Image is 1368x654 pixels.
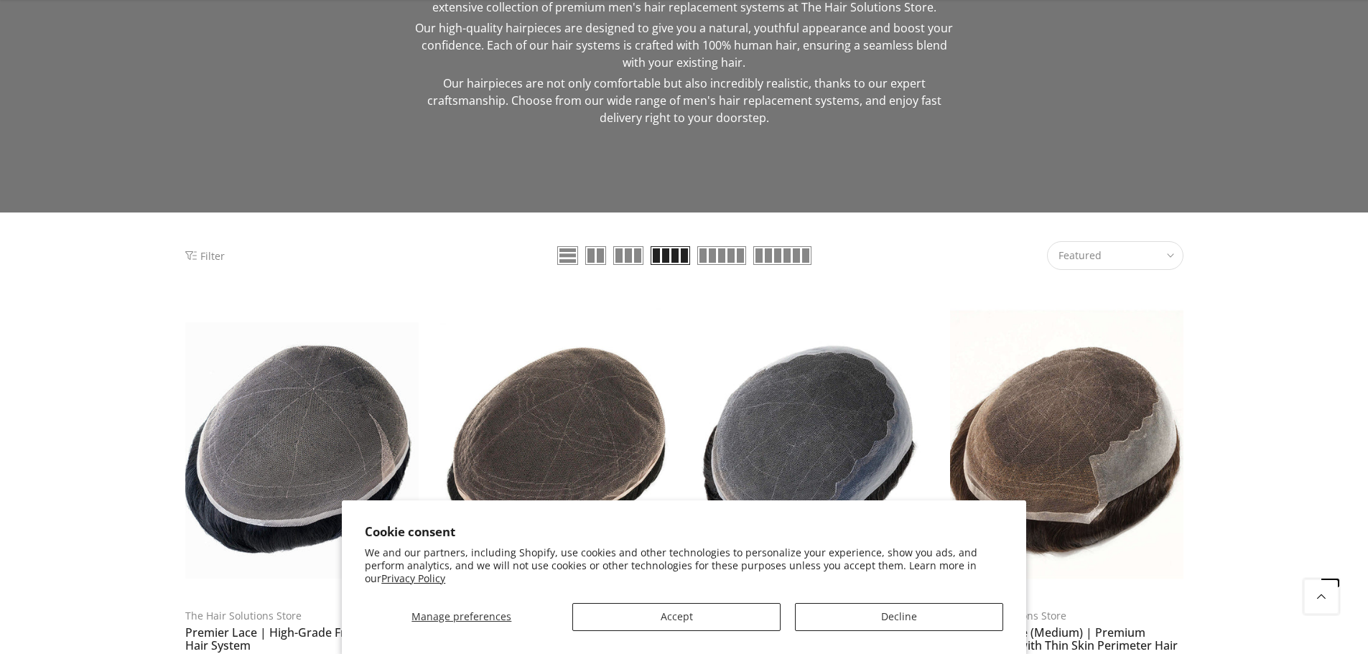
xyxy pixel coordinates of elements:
[365,546,1003,586] p: We and our partners, including Shopify, use cookies and other technologies to personalize your ex...
[185,625,400,653] a: Premier Lace | High-Grade French Lace Hair System
[1047,241,1183,270] button: Featured
[1058,249,1161,262] span: Featured
[381,571,445,585] a: Privacy Policy
[411,609,511,623] span: Manage preferences
[427,75,941,126] span: Our hairpieces are not only comfortable but also incredibly realistic, thanks to our expert craft...
[365,603,558,631] button: Manage preferences
[365,523,1003,540] h2: Cookie consent
[185,609,302,622] a: The Hair Solutions Store
[185,248,225,263] button: Show filters
[415,20,953,70] span: Our high-quality hairpieces are designed to give you a natural, youthful appearance and boost you...
[795,603,1003,631] button: Decline
[572,603,781,631] button: Accept
[1303,579,1339,615] a: Back to the top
